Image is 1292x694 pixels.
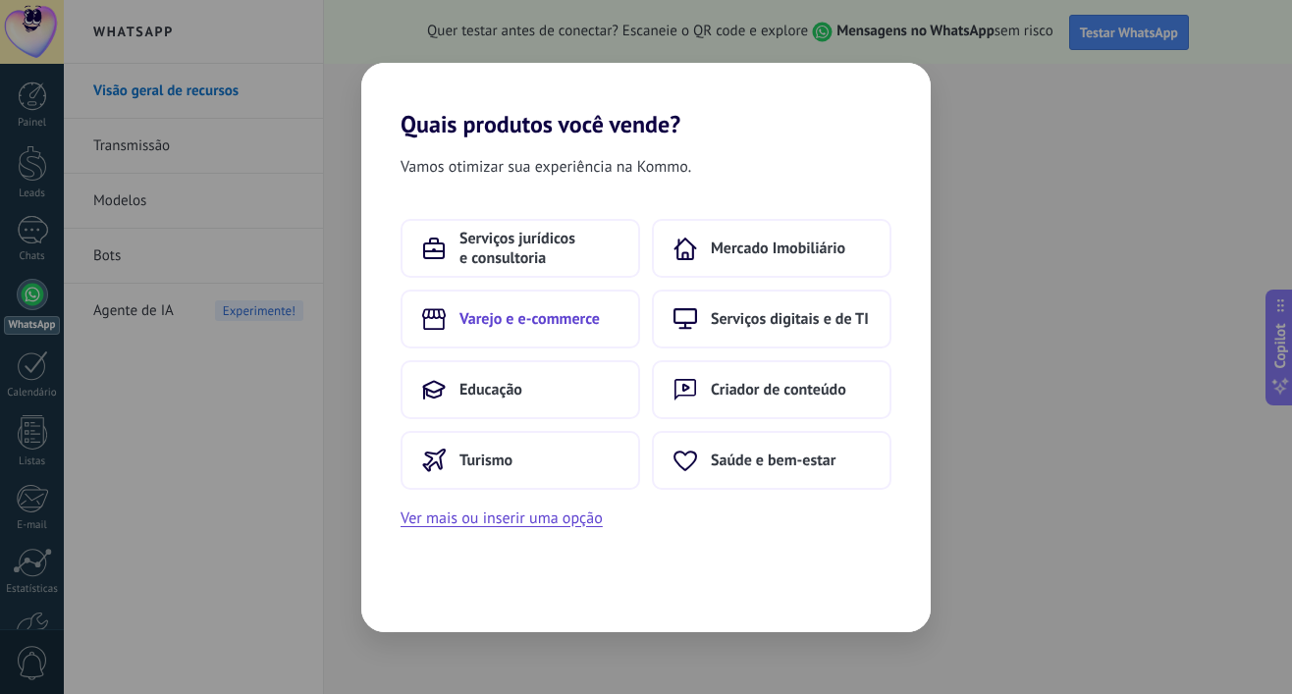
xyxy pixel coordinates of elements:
button: Serviços jurídicos e consultoria [401,219,640,278]
span: Turismo [459,451,512,470]
button: Serviços digitais e de TI [652,290,891,348]
button: Saúde e bem-estar [652,431,891,490]
button: Mercado Imobiliário [652,219,891,278]
button: Varejo e e-commerce [401,290,640,348]
button: Ver mais ou inserir uma opção [401,506,603,531]
button: Criador de conteúdo [652,360,891,419]
span: Serviços digitais e de TI [711,309,869,329]
button: Educação [401,360,640,419]
span: Criador de conteúdo [711,380,846,400]
span: Mercado Imobiliário [711,239,845,258]
h2: Quais produtos você vende? [361,63,931,138]
span: Varejo e e-commerce [459,309,600,329]
span: Educação [459,380,522,400]
span: Serviços jurídicos e consultoria [459,229,619,268]
button: Turismo [401,431,640,490]
span: Saúde e bem-estar [711,451,835,470]
span: Vamos otimizar sua experiência na Kommo. [401,154,691,180]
